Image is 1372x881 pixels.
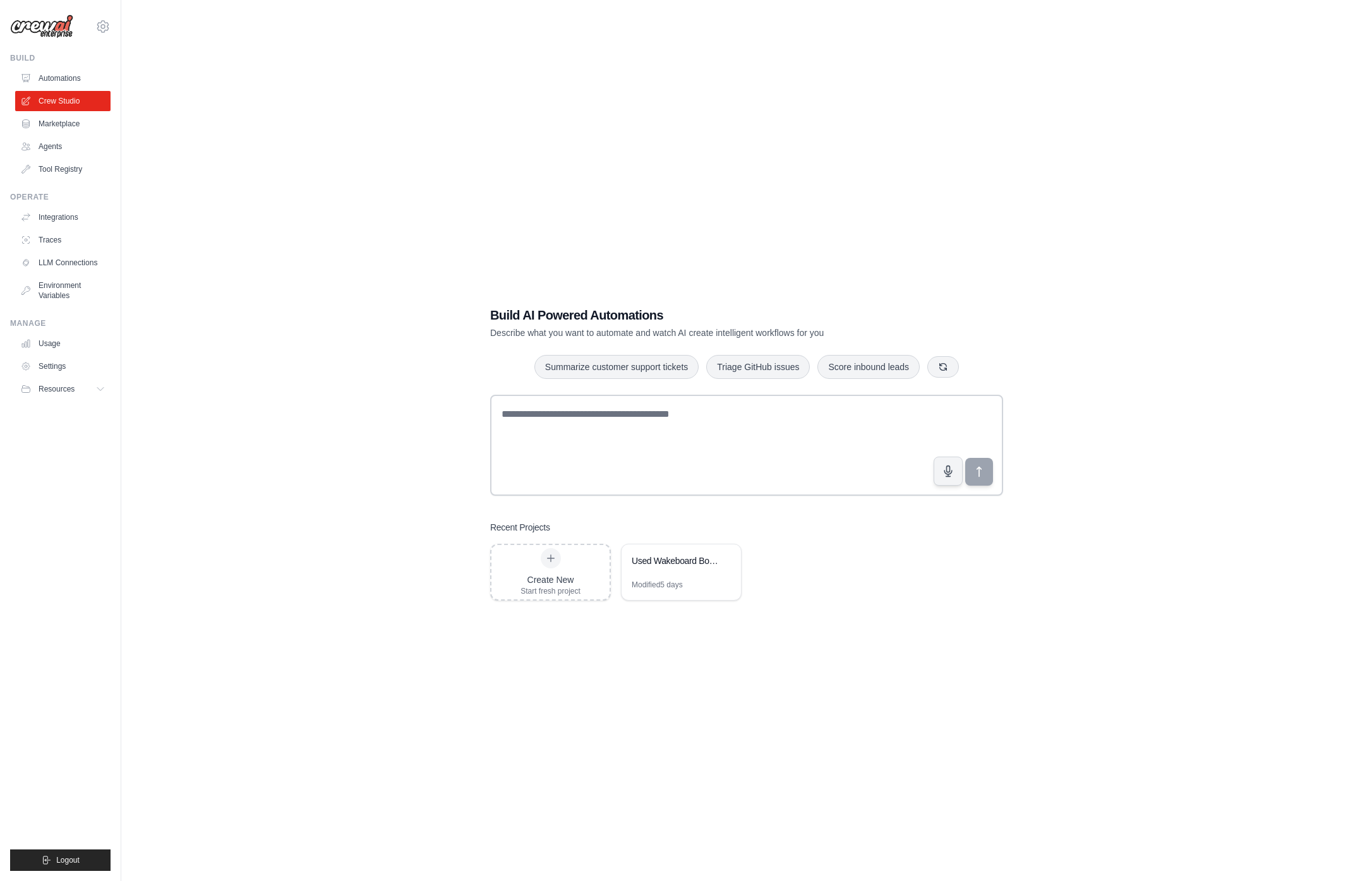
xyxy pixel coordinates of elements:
[15,253,111,273] a: LLM Connections
[10,318,111,328] div: Manage
[15,114,111,134] a: Marketplace
[934,457,963,486] button: Click to speak your automation idea
[39,384,75,394] span: Resources
[632,580,683,590] div: Modified 5 days
[15,275,111,306] a: Environment Variables
[490,327,915,339] p: Describe what you want to automate and watch AI create intelligent workflows for you
[15,91,111,111] a: Crew Studio
[927,356,959,378] button: Get new suggestions
[817,355,920,379] button: Score inbound leads
[534,355,699,379] button: Summarize customer support tickets
[15,356,111,376] a: Settings
[490,306,915,324] h1: Build AI Powered Automations
[15,136,111,157] a: Agents
[15,207,111,227] a: Integrations
[15,230,111,250] a: Traces
[56,855,80,865] span: Logout
[10,192,111,202] div: Operate
[15,333,111,354] a: Usage
[632,554,718,567] div: Used Wakeboard Boat Finder - [US_STATE] Region
[10,53,111,63] div: Build
[15,159,111,179] a: Tool Registry
[706,355,810,379] button: Triage GitHub issues
[521,573,581,586] div: Create New
[521,586,581,596] div: Start fresh project
[15,379,111,399] button: Resources
[10,15,73,39] img: Logo
[490,521,550,534] h3: Recent Projects
[10,849,111,871] button: Logout
[15,68,111,88] a: Automations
